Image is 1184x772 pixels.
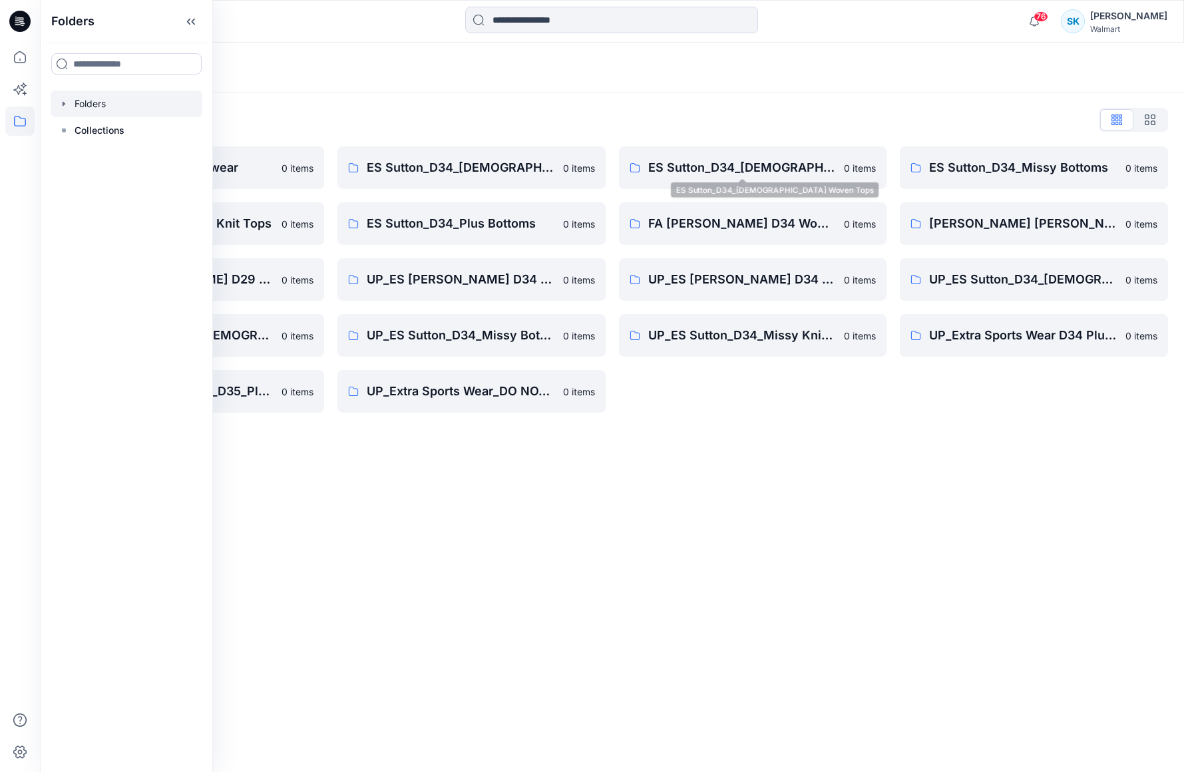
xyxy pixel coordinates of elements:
div: SK [1061,9,1085,33]
p: 0 items [563,385,595,399]
a: ES Sutton_D34_Plus Bottoms0 items [337,202,606,245]
p: 0 items [1125,161,1157,175]
p: ES Sutton_D34_Plus Bottoms [367,214,555,233]
p: 0 items [1125,273,1157,287]
p: UP_ES [PERSON_NAME] D34 [DEMOGRAPHIC_DATA] Sweaters [367,270,555,289]
p: 0 items [563,217,595,231]
a: UP_ES Sutton_D34_Missy Bottoms0 items [337,314,606,357]
p: 0 items [282,329,313,343]
p: UP_Extra Sports Wear_DO NOT USE D35_Plus Tops [367,382,555,401]
p: FA [PERSON_NAME] D34 Women's Wovens [648,214,837,233]
p: [PERSON_NAME] [PERSON_NAME] Personal Zone [929,214,1117,233]
p: 0 items [844,329,876,343]
p: 0 items [563,161,595,175]
p: UP_ES Sutton_D34_[DEMOGRAPHIC_DATA] Dresses [929,270,1117,289]
p: ES Sutton_D34_Missy Bottoms [929,158,1117,177]
p: 0 items [563,329,595,343]
a: [PERSON_NAME] [PERSON_NAME] Personal Zone0 items [900,202,1168,245]
p: 0 items [844,161,876,175]
a: UP_Extra Sports Wear_DO NOT USE D35_Plus Tops0 items [337,370,606,413]
p: 0 items [844,273,876,287]
p: 0 items [563,273,595,287]
p: 0 items [282,273,313,287]
p: 0 items [282,385,313,399]
a: UP_Extra Sports Wear D34 Plus Bottoms0 items [900,314,1168,357]
div: [PERSON_NAME] [1090,8,1167,24]
a: UP_ES Sutton_D34_[DEMOGRAPHIC_DATA] Dresses0 items [900,258,1168,301]
p: UP_ES Sutton_D34_Missy Bottoms [367,326,555,345]
p: 0 items [1125,329,1157,343]
a: ES Sutton_D34_Missy Bottoms0 items [900,146,1168,189]
p: ES Sutton_D34_[DEMOGRAPHIC_DATA] Woven Tops [648,158,837,177]
p: Collections [75,122,124,138]
p: 0 items [282,217,313,231]
p: 0 items [282,161,313,175]
p: UP_ES Sutton_D34_Missy Knit Tops [648,326,837,345]
a: UP_ES [PERSON_NAME] D34 Plus Bottoms0 items [619,258,887,301]
a: ES Sutton_D34_[DEMOGRAPHIC_DATA] Dresses0 items [337,146,606,189]
a: FA [PERSON_NAME] D34 Women's Wovens0 items [619,202,887,245]
a: UP_ES [PERSON_NAME] D34 [DEMOGRAPHIC_DATA] Sweaters0 items [337,258,606,301]
p: 0 items [844,217,876,231]
a: ES Sutton_D34_[DEMOGRAPHIC_DATA] Woven Tops0 items [619,146,887,189]
a: UP_ES Sutton_D34_Missy Knit Tops0 items [619,314,887,357]
p: 0 items [1125,217,1157,231]
div: Walmart [1090,24,1167,34]
p: ES Sutton_D34_[DEMOGRAPHIC_DATA] Dresses [367,158,555,177]
p: UP_ES [PERSON_NAME] D34 Plus Bottoms [648,270,837,289]
span: 76 [1034,11,1048,22]
p: UP_Extra Sports Wear D34 Plus Bottoms [929,326,1117,345]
